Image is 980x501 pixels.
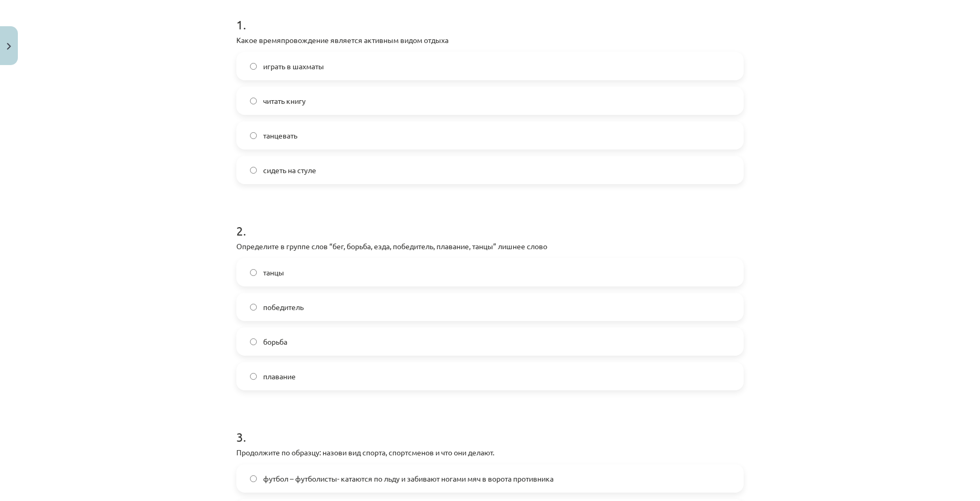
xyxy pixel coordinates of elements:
[263,473,554,484] span: футбол – футболисты- катаются по льду и забивают ногами мяч в ворота противника
[263,371,296,382] span: плавание
[250,98,257,104] input: читать книгу
[236,205,744,238] h1: 2 .
[250,63,257,70] input: играть в шахматы
[263,336,287,347] span: борьба
[263,267,284,278] span: танцы
[236,35,744,46] p: Какое времяпровождение является активным видом отдыха
[7,43,11,50] img: icon-close-lesson-0947bae3869378f0d4975bcd49f059093ad1ed9edebbc8119c70593378902aed.svg
[250,475,257,482] input: футбол – футболисты- катаются по льду и забивают ногами мяч в ворота противника
[250,132,257,139] input: танцевать
[250,269,257,276] input: танцы
[263,95,306,106] span: читать книгу
[250,304,257,311] input: победитель
[250,338,257,345] input: борьба
[236,411,744,444] h1: 3 .
[263,302,304,313] span: победитель
[263,61,324,72] span: играть в шахматы
[236,447,744,458] p: Продолжите по образцу: назови вид спорта, спортсменов и что они делают.
[236,241,744,252] p: Определите в группе слов “бег, борьба, езда, победитель, плавание, танцы” лишнее слово
[250,167,257,174] input: сидеть на стуле
[263,165,316,176] span: сидеть на стуле
[250,373,257,380] input: плавание
[263,130,297,141] span: танцевать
